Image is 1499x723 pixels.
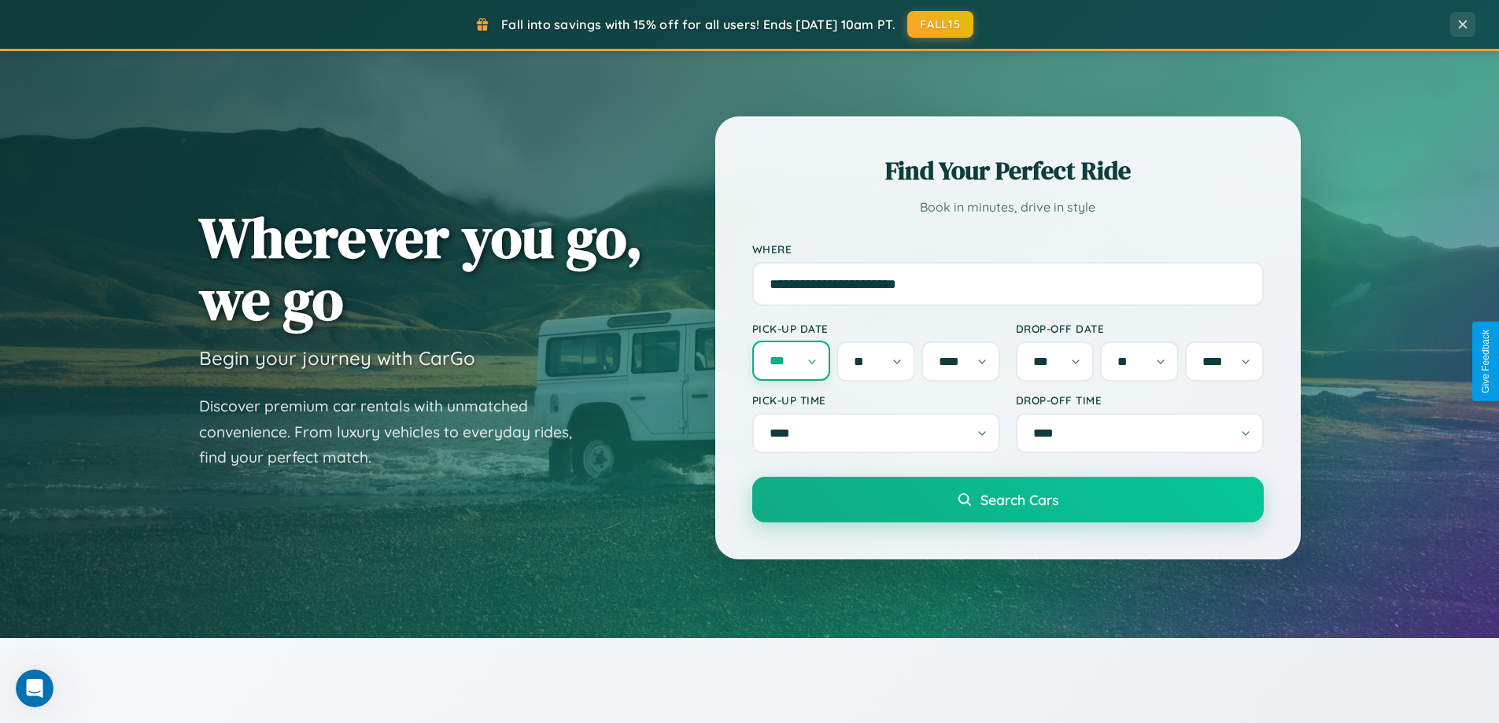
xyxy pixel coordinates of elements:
[199,393,593,470] p: Discover premium car rentals with unmatched convenience. From luxury vehicles to everyday rides, ...
[1016,393,1264,407] label: Drop-off Time
[1016,322,1264,335] label: Drop-off Date
[199,206,643,330] h1: Wherever you go, we go
[199,346,475,370] h3: Begin your journey with CarGo
[752,153,1264,188] h2: Find Your Perfect Ride
[752,242,1264,256] label: Where
[907,11,973,38] button: FALL15
[752,322,1000,335] label: Pick-up Date
[752,393,1000,407] label: Pick-up Time
[752,196,1264,219] p: Book in minutes, drive in style
[16,670,54,707] iframe: Intercom live chat
[980,491,1058,508] span: Search Cars
[1480,330,1491,393] div: Give Feedback
[752,477,1264,522] button: Search Cars
[501,17,895,32] span: Fall into savings with 15% off for all users! Ends [DATE] 10am PT.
